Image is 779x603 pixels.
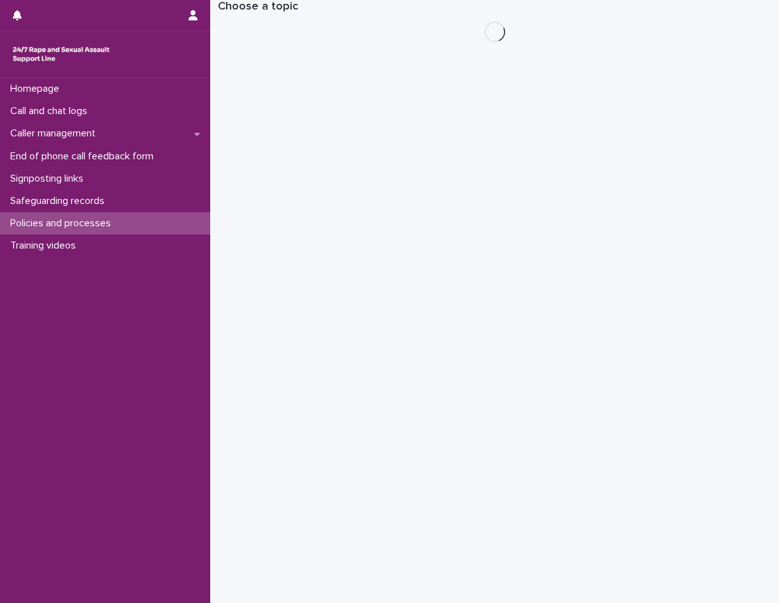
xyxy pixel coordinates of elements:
img: rhQMoQhaT3yELyF149Cw [10,41,112,67]
p: Signposting links [5,173,94,185]
p: Call and chat logs [5,105,97,117]
p: Caller management [5,127,106,140]
p: Training videos [5,240,86,252]
p: Safeguarding records [5,195,115,207]
p: Policies and processes [5,217,121,229]
p: End of phone call feedback form [5,150,164,163]
p: Homepage [5,83,69,95]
